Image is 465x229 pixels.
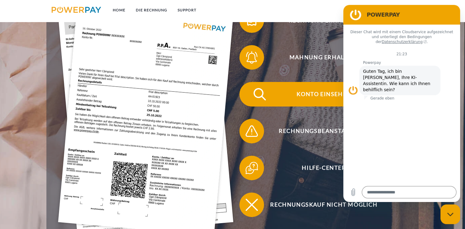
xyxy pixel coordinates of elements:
[172,5,202,16] a: SUPPORT
[343,5,460,202] iframe: Messaging-Fenster
[244,197,259,212] img: qb_close.svg
[239,192,399,217] button: Rechnungskauf nicht möglich
[108,5,131,16] a: Home
[382,5,401,16] a: agb
[249,119,399,143] span: Rechnungsbeanstandung
[249,192,399,217] span: Rechnungskauf nicht möglich
[252,87,267,102] img: qb_search.svg
[249,156,399,180] span: Hilfe-Center
[239,45,399,70] button: Mahnung erhalten?
[239,156,399,180] button: Hilfe-Center
[249,82,399,107] span: Konto einsehen
[440,204,460,224] iframe: Schaltfläche zum Öffnen des Messaging-Fensters; Konversation läuft
[249,45,399,70] span: Mahnung erhalten?
[131,5,172,16] a: DIE RECHNUNG
[239,8,399,33] button: Rechnung erhalten?
[244,123,259,139] img: qb_warning.svg
[52,7,101,13] img: logo-powerpay.svg
[244,160,259,176] img: qb_help.svg
[244,50,259,65] img: qb_bell.svg
[239,82,399,107] button: Konto einsehen
[239,119,399,143] button: Rechnungsbeanstandung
